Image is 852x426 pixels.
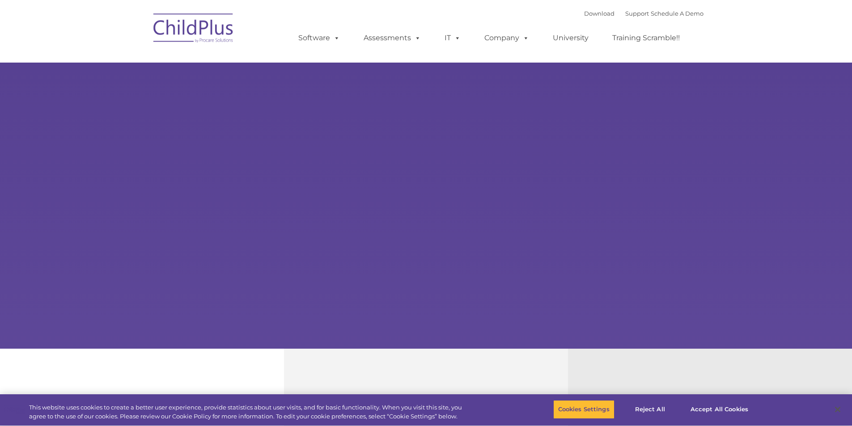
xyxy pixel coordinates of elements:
img: ChildPlus by Procare Solutions [149,7,238,52]
font: | [584,10,704,17]
button: Accept All Cookies [686,400,753,419]
button: Reject All [622,400,678,419]
a: Assessments [355,29,430,47]
a: Company [475,29,538,47]
a: IT [436,29,470,47]
button: Cookies Settings [553,400,615,419]
a: Training Scramble!! [603,29,689,47]
a: Support [625,10,649,17]
div: This website uses cookies to create a better user experience, provide statistics about user visit... [29,403,469,421]
button: Close [828,400,848,419]
a: Schedule A Demo [651,10,704,17]
a: Download [584,10,615,17]
a: University [544,29,598,47]
a: Software [289,29,349,47]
